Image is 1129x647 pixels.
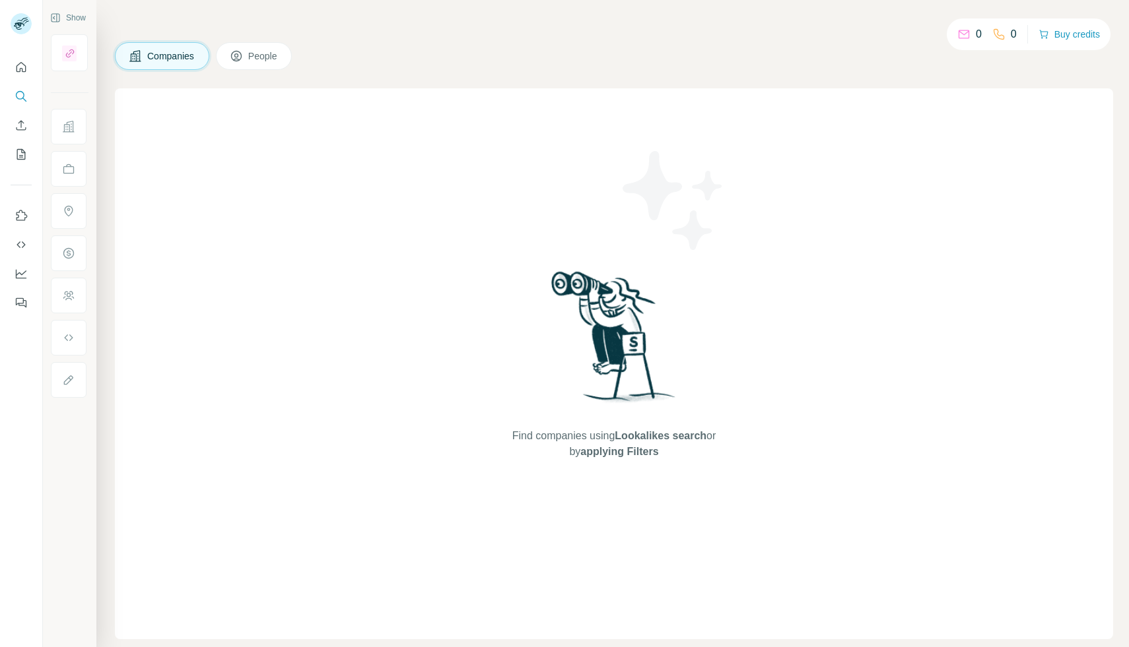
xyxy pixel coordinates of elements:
button: Search [11,84,32,108]
button: Quick start [11,55,32,79]
p: 0 [976,26,982,42]
p: 0 [1011,26,1017,42]
span: applying Filters [580,446,658,457]
button: Enrich CSV [11,113,32,137]
h4: Search [115,16,1113,34]
span: Companies [147,49,195,63]
button: Use Surfe on LinkedIn [11,204,32,228]
button: Show [41,8,95,28]
button: My lists [11,142,32,166]
span: People [248,49,279,63]
span: Find companies using or by [508,428,720,460]
button: Dashboard [11,262,32,286]
button: Buy credits [1039,25,1100,44]
span: Lookalikes search [615,430,706,441]
button: Use Surfe API [11,233,32,257]
button: Feedback [11,291,32,315]
img: Surfe Illustration - Stars [614,141,733,260]
img: Surfe Illustration - Woman searching with binoculars [545,268,683,415]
